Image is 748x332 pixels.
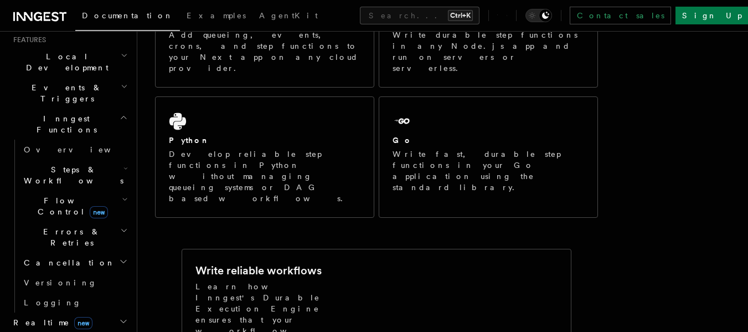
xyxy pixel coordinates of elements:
[169,135,210,146] h2: Python
[24,278,97,287] span: Versioning
[24,145,138,154] span: Overview
[570,7,671,24] a: Contact sales
[259,11,318,20] span: AgentKit
[19,226,120,248] span: Errors & Retries
[169,29,360,74] p: Add queueing, events, crons, and step functions to your Next app on any cloud provider.
[9,140,130,313] div: Inngest Functions
[525,9,552,22] button: Toggle dark mode
[180,3,252,30] a: Examples
[90,206,108,218] span: new
[379,96,598,218] a: GoWrite fast, durable step functions in your Go application using the standard library.
[9,35,46,44] span: Features
[195,263,322,278] h2: Write reliable workflows
[393,29,584,74] p: Write durable step functions in any Node.js app and run on servers or serverless.
[19,222,130,253] button: Errors & Retries
[155,96,374,218] a: PythonDevelop reliable step functions in Python without managing queueing systems or DAG based wo...
[9,109,130,140] button: Inngest Functions
[19,191,130,222] button: Flow Controlnew
[74,317,92,329] span: new
[19,195,122,217] span: Flow Control
[9,47,130,78] button: Local Development
[9,317,92,328] span: Realtime
[393,149,584,193] p: Write fast, durable step functions in your Go application using the standard library.
[19,293,130,313] a: Logging
[19,253,130,273] button: Cancellation
[24,298,81,307] span: Logging
[252,3,324,30] a: AgentKit
[169,149,360,204] p: Develop reliable step functions in Python without managing queueing systems or DAG based workflows.
[75,3,180,31] a: Documentation
[82,11,173,20] span: Documentation
[9,82,121,104] span: Events & Triggers
[448,10,473,21] kbd: Ctrl+K
[393,135,412,146] h2: Go
[19,140,130,160] a: Overview
[19,160,130,191] button: Steps & Workflows
[9,78,130,109] button: Events & Triggers
[19,273,130,293] a: Versioning
[19,257,115,268] span: Cancellation
[187,11,246,20] span: Examples
[19,164,123,186] span: Steps & Workflows
[9,51,121,73] span: Local Development
[360,7,479,24] button: Search...Ctrl+K
[9,113,120,135] span: Inngest Functions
